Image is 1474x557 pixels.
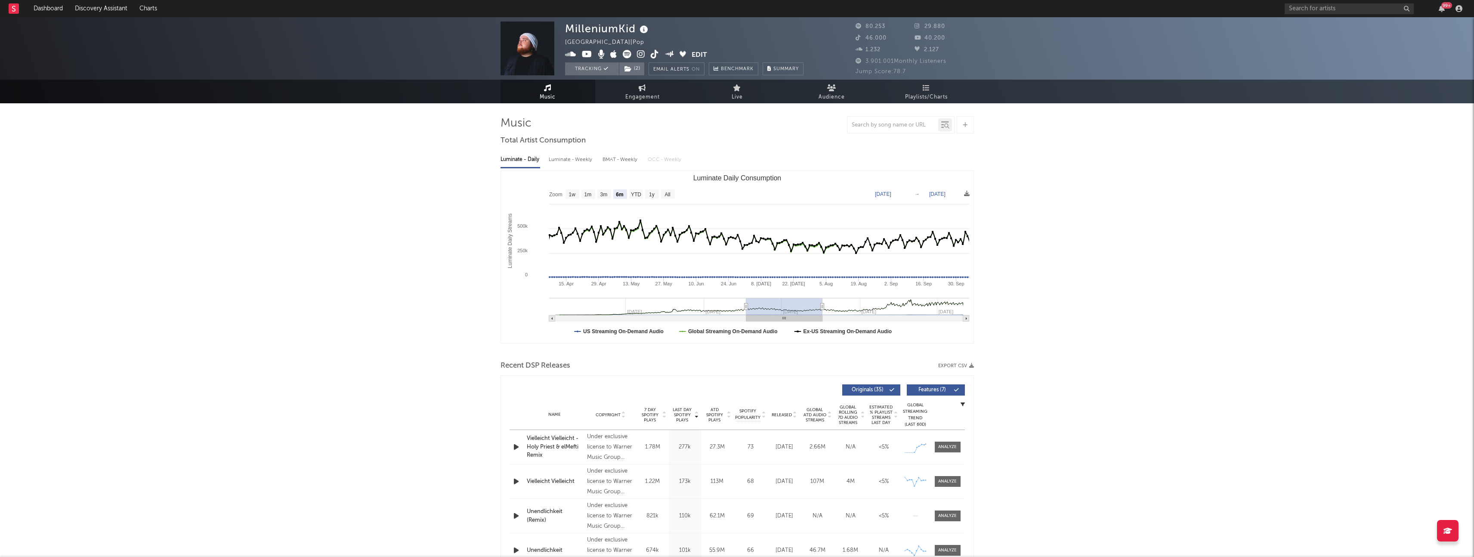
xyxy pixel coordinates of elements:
[875,191,891,197] text: [DATE]
[879,80,974,103] a: Playlists/Charts
[869,512,898,520] div: <5%
[527,477,583,486] a: Vielleicht Vielleicht
[527,546,583,555] a: Unendlichkeit
[735,477,766,486] div: 68
[803,477,832,486] div: 107M
[915,35,945,41] span: 40.200
[690,80,785,103] a: Live
[836,546,865,555] div: 1.68M
[703,512,731,520] div: 62.1M
[703,477,731,486] div: 113M
[583,328,664,334] text: US Streaming On-Demand Audio
[735,408,760,421] span: Spotify Popularity
[527,434,583,460] a: Vielleicht Vielleicht - Holy Priest & elMefti Remix
[850,281,866,286] text: 19. Aug
[527,507,583,524] div: Unendlichkeit (Remix)
[692,50,707,61] button: Edit
[671,407,694,423] span: Last Day Spotify Plays
[735,512,766,520] div: 69
[639,443,667,452] div: 1.78M
[540,92,556,102] span: Music
[507,214,513,268] text: Luminate Daily Streams
[869,546,898,555] div: N/A
[595,80,690,103] a: Engagement
[664,192,670,198] text: All
[517,248,528,253] text: 250k
[527,412,583,418] div: Name
[501,361,570,371] span: Recent DSP Releases
[703,443,731,452] div: 27.3M
[836,477,865,486] div: 4M
[549,152,594,167] div: Luminate - Weekly
[803,407,827,423] span: Global ATD Audio Streams
[501,80,595,103] a: Music
[751,281,771,286] text: 8. [DATE]
[623,281,640,286] text: 13. May
[709,62,758,75] a: Benchmark
[735,443,766,452] div: 73
[819,92,845,102] span: Audience
[770,443,799,452] div: [DATE]
[856,24,885,29] span: 80.253
[803,328,892,334] text: Ex-US Streaming On-Demand Audio
[770,512,799,520] div: [DATE]
[559,281,574,286] text: 15. Apr
[735,546,766,555] div: 66
[842,384,900,396] button: Originals(35)
[655,281,672,286] text: 27. May
[639,546,667,555] div: 674k
[721,281,736,286] text: 24. Jun
[847,122,938,129] input: Search by song name or URL
[671,512,699,520] div: 110k
[782,281,805,286] text: 22. [DATE]
[869,405,893,425] span: Estimated % Playlist Streams Last Day
[803,512,832,520] div: N/A
[869,443,898,452] div: <5%
[703,546,731,555] div: 55.9M
[569,192,575,198] text: 1w
[693,174,781,182] text: Luminate Daily Consumption
[803,546,832,555] div: 46.7M
[848,387,887,393] span: Originals ( 35 )
[565,62,619,75] button: Tracking
[785,80,879,103] a: Audience
[600,192,607,198] text: 3m
[1285,3,1414,14] input: Search for artists
[819,281,833,286] text: 5. Aug
[501,152,540,167] div: Luminate - Daily
[929,191,946,197] text: [DATE]
[948,281,964,286] text: 30. Sep
[803,443,832,452] div: 2.66M
[639,477,667,486] div: 1.22M
[565,37,654,48] div: [GEOGRAPHIC_DATA] | Pop
[501,171,973,343] svg: Luminate Daily Consumption
[856,59,946,64] span: 3.901.001 Monthly Listeners
[591,281,606,286] text: 29. Apr
[688,281,704,286] text: 10. Jun
[836,512,865,520] div: N/A
[770,477,799,486] div: [DATE]
[501,136,586,146] span: Total Artist Consumption
[869,477,898,486] div: <5%
[905,92,948,102] span: Playlists/Charts
[565,22,650,36] div: MilleniumKid
[856,69,906,74] span: Jump Score: 78.7
[1439,5,1445,12] button: 99+
[732,92,743,102] span: Live
[836,443,865,452] div: N/A
[856,47,881,53] span: 1.232
[721,64,754,74] span: Benchmark
[603,152,639,167] div: BMAT - Weekly
[912,387,952,393] span: Features ( 7 )
[856,35,887,41] span: 46.000
[587,501,634,532] div: Under exclusive license to Warner Music Group Germany Holding GmbH, © 2023 MilleniumKid
[671,443,699,452] div: 277k
[525,272,527,277] text: 0
[1441,2,1452,9] div: 99 +
[703,407,726,423] span: ATD Spotify Plays
[649,192,655,198] text: 1y
[884,281,898,286] text: 2. Sep
[902,402,928,428] div: Global Streaming Trend (Last 60D)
